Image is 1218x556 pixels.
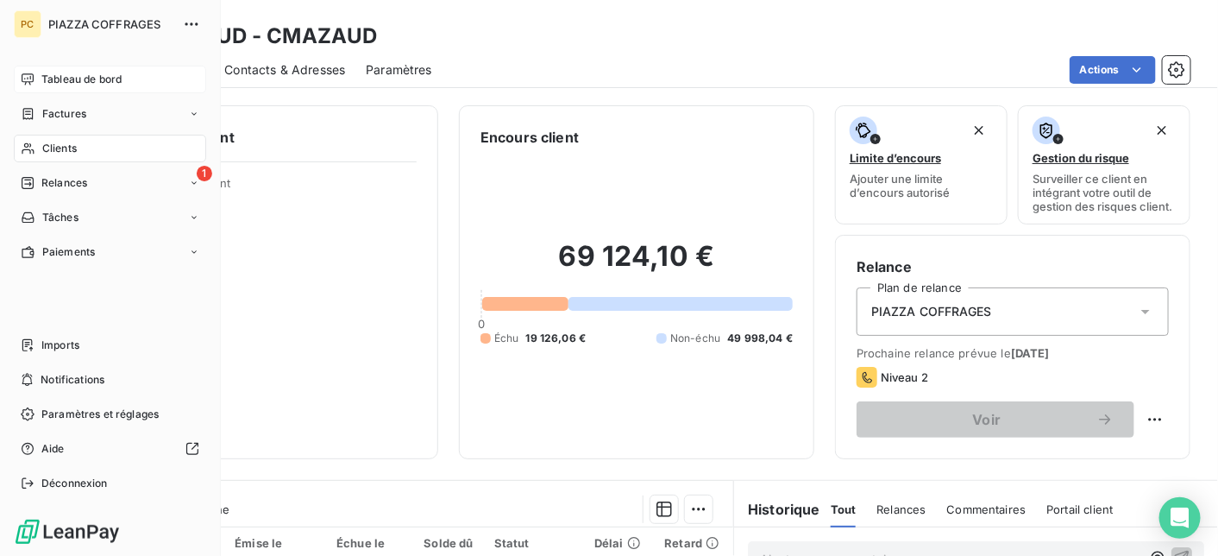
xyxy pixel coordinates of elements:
h2: 69 124,10 € [480,239,793,291]
span: Propriétés Client [139,176,417,200]
span: Non-échu [670,331,720,346]
span: PIAZZA COFFRAGES [48,17,173,31]
span: Ajouter une limite d’encours autorisé [850,172,993,199]
span: Surveiller ce client en intégrant votre outil de gestion des risques client. [1033,172,1176,213]
div: Open Intercom Messenger [1159,497,1201,539]
span: Relances [41,175,87,191]
a: Aide [14,435,206,463]
span: Tout [831,502,857,516]
span: Gestion du risque [1033,151,1129,165]
span: [DATE] [1011,346,1050,360]
h6: Informations client [104,127,417,148]
span: Aide [41,441,65,457]
span: Échu [494,331,519,346]
span: PIAZZA COFFRAGES [871,303,991,320]
div: PC [14,10,41,38]
span: Commentaires [947,502,1027,516]
h6: Relance [857,256,1169,277]
div: Solde dû [409,536,474,550]
span: Clients [42,141,77,156]
span: Limite d’encours [850,151,941,165]
span: Paiements [42,244,95,260]
span: Notifications [41,372,104,388]
div: Statut [494,536,574,550]
div: Retard [664,536,723,550]
span: Paramètres et réglages [41,407,159,422]
span: Portail client [1046,502,1113,516]
span: 19 126,06 € [526,331,587,346]
span: Tâches [42,210,78,225]
span: Niveau 2 [881,370,928,384]
span: 49 998,04 € [727,331,793,346]
div: Délai [594,536,644,550]
h6: Historique [734,499,820,520]
button: Voir [857,401,1134,438]
h3: MAZAUD - CMAZAUD [152,21,377,52]
span: Relances [876,502,926,516]
button: Limite d’encoursAjouter une limite d’encours autorisé [835,105,1008,224]
img: Logo LeanPay [14,518,121,546]
span: 1 [197,166,212,181]
span: Contacts & Adresses [224,61,345,79]
button: Actions [1070,56,1156,84]
div: Émise le [235,536,316,550]
span: Déconnexion [41,476,108,491]
span: Voir [877,413,1096,426]
span: Tableau de bord [41,72,122,87]
span: Imports [41,338,79,353]
span: Factures [42,106,86,122]
h6: Encours client [480,127,579,148]
button: Gestion du risqueSurveiller ce client en intégrant votre outil de gestion des risques client. [1018,105,1190,224]
span: Paramètres [366,61,432,79]
span: 0 [478,317,485,331]
span: Prochaine relance prévue le [857,346,1169,360]
div: Échue le [336,536,388,550]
